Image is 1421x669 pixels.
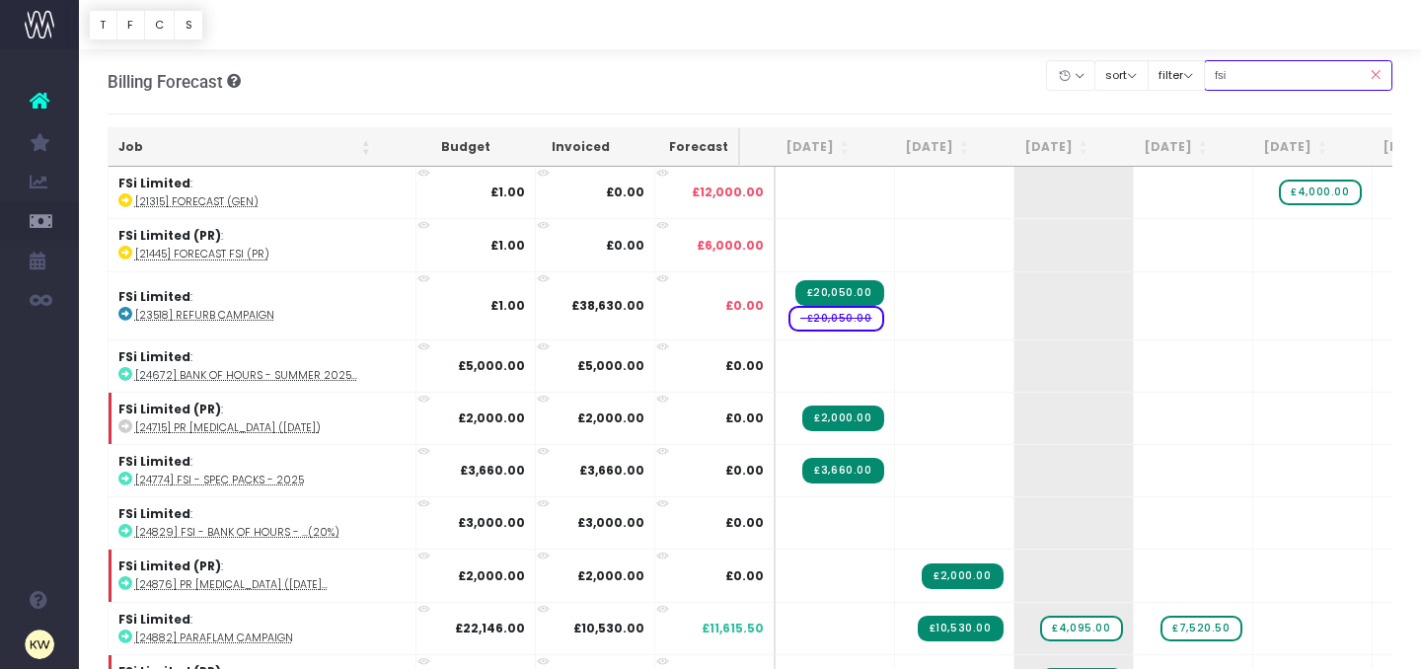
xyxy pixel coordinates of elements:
span: £12,000.00 [692,184,764,201]
button: F [116,10,145,40]
span: £0.00 [725,567,764,585]
abbr: [24882] Paraflam Campaign [135,631,293,645]
th: Budget [381,128,500,167]
span: £0.00 [725,514,764,532]
strong: £1.00 [490,297,525,314]
strong: FSi Limited [118,611,190,628]
strong: FSi Limited [118,505,190,522]
span: £0.00 [725,409,764,427]
td: : [109,496,416,549]
abbr: [24715] PR Retainer (August 2025) [135,420,321,435]
span: £0.00 [725,462,764,480]
button: C [144,10,176,40]
strong: £1.00 [490,184,525,200]
span: wayahead Cost Forecast Item [788,306,884,332]
strong: £3,660.00 [460,462,525,479]
td: : [109,339,416,392]
strong: FSi Limited (PR) [118,401,221,417]
strong: £2,000.00 [458,567,525,584]
span: Streamtime Invoice: ST7098 – [24882] Paraflam Campaign [918,616,1004,641]
button: S [174,10,203,40]
span: wayahead Sales Forecast Item [1040,616,1122,641]
strong: FSi Limited [118,453,190,470]
strong: FSi Limited (PR) [118,557,221,574]
td: : [109,392,416,444]
strong: £1.00 [490,237,525,254]
abbr: [21315] Forecast (Gen) [135,194,259,209]
td: : [109,218,416,270]
td: : [109,167,416,218]
strong: FSi Limited (PR) [118,227,221,244]
strong: £10,530.00 [573,620,644,636]
td: : [109,602,416,654]
th: Oct 25: activate to sort column ascending [979,128,1098,167]
span: £0.00 [725,357,764,375]
img: images/default_profile_image.png [25,630,54,659]
abbr: [24774] FSI - Spec Packs - 2025 [135,473,304,487]
strong: £2,000.00 [577,567,644,584]
th: Dec 25: activate to sort column ascending [1218,128,1337,167]
span: wayahead Sales Forecast Item [1279,180,1361,205]
span: Streamtime Invoice: ST7024 – FSI - Spec Packs - 2025 [802,458,883,483]
button: filter [1148,60,1205,91]
th: Job: activate to sort column ascending [109,128,381,167]
span: £6,000.00 [697,237,764,255]
span: Streamtime Invoice: ST7034 – Refurb Campaign - Media Budget [795,280,884,306]
span: Streamtime Invoice: ST7051 – [24876] PR Retainer (September 2025) [922,563,1003,589]
td: : [109,271,416,339]
td: : [109,549,416,601]
strong: FSi Limited [118,175,190,191]
td: : [109,444,416,496]
span: Streamtime Invoice: ST6980 – [24715] PR Retainer (August 2025) [802,406,883,431]
strong: £2,000.00 [458,409,525,426]
abbr: [21445] Forecast FSI (PR) [135,247,269,261]
abbr: [24876] PR Retainer (September 2025) [135,577,328,592]
span: £0.00 [725,297,764,315]
strong: £3,000.00 [577,514,644,531]
th: Aug 25: activate to sort column ascending [740,128,860,167]
th: Invoiced [500,128,620,167]
span: Billing Forecast [108,72,223,92]
th: Forecast [620,128,740,167]
button: sort [1094,60,1149,91]
strong: £0.00 [606,237,644,254]
strong: FSi Limited [118,288,190,305]
button: T [89,10,117,40]
strong: £3,660.00 [579,462,644,479]
span: £11,615.50 [702,620,764,637]
input: Search... [1204,60,1393,91]
strong: £0.00 [606,184,644,200]
abbr: [24829] FSI - Bank of Hours - Discounted (20%) [135,525,339,540]
strong: £3,000.00 [458,514,525,531]
div: Vertical button group [89,10,203,40]
span: wayahead Sales Forecast Item [1160,616,1241,641]
strong: £2,000.00 [577,409,644,426]
strong: £5,000.00 [577,357,644,374]
strong: £22,146.00 [455,620,525,636]
abbr: [24672] Bank of Hours - Summer 2025 [135,368,357,383]
strong: FSi Limited [118,348,190,365]
th: Sep 25: activate to sort column ascending [860,128,979,167]
strong: £5,000.00 [458,357,525,374]
abbr: [23518] Refurb Campaign [135,308,274,323]
strong: £38,630.00 [571,297,644,314]
th: Nov 25: activate to sort column ascending [1098,128,1218,167]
